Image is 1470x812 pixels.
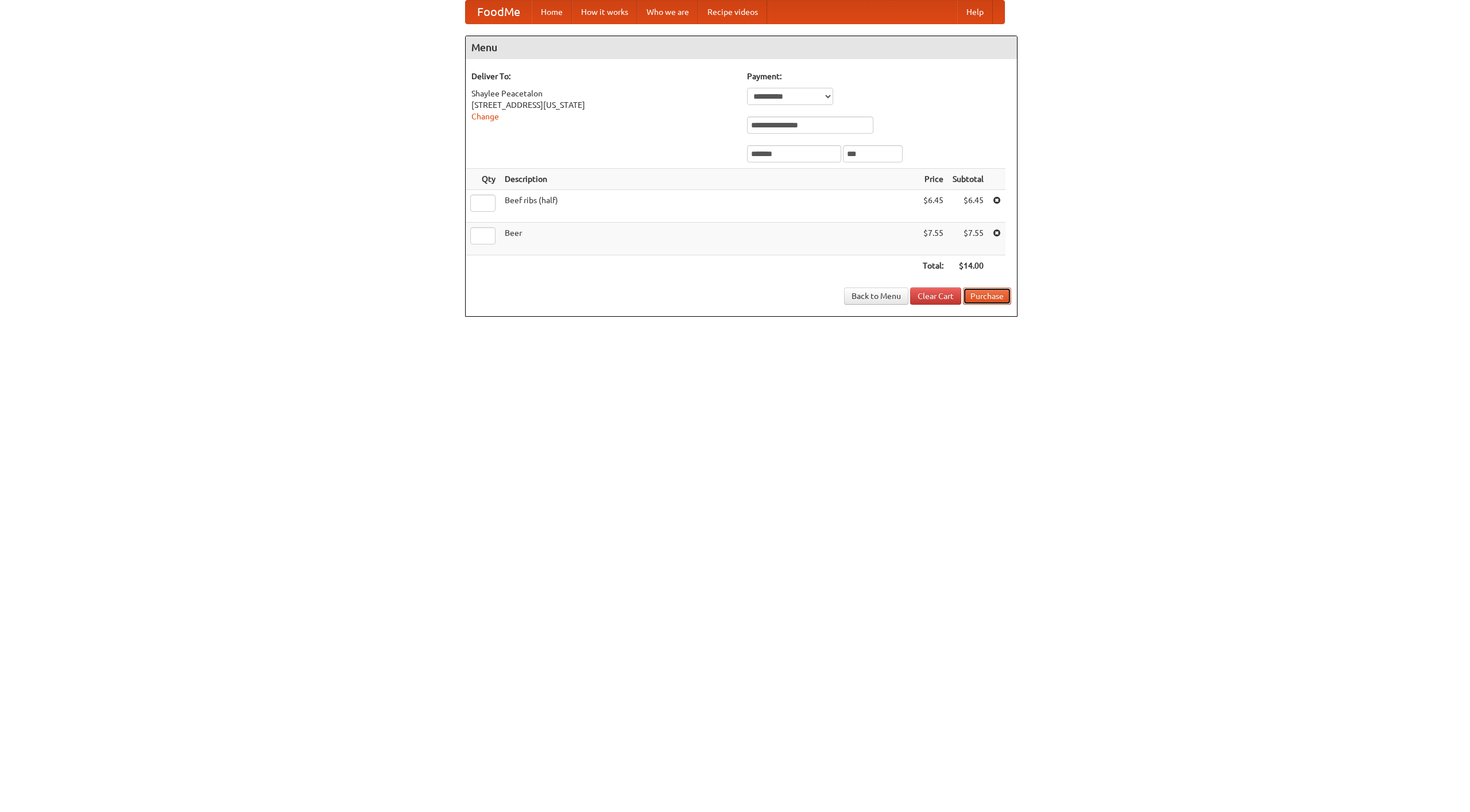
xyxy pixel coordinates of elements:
[500,190,918,223] td: Beef ribs (half)
[637,1,698,24] a: Who we are
[948,223,988,255] td: $7.55
[948,190,988,223] td: $6.45
[844,287,908,305] a: Back to Menu
[698,1,767,24] a: Recipe videos
[471,71,736,82] h5: Deliver To:
[471,99,736,111] div: [STREET_ADDRESS][US_STATE]
[471,88,736,99] div: Shaylee Peacetalon
[948,169,988,190] th: Subtotal
[572,1,637,24] a: How it works
[948,255,988,277] th: $14.00
[747,71,1011,82] h5: Payment:
[918,190,948,223] td: $6.45
[918,255,948,277] th: Total:
[532,1,572,24] a: Home
[466,1,532,24] a: FoodMe
[963,287,1011,305] button: Purchase
[466,169,500,190] th: Qty
[910,287,961,305] a: Clear Cart
[500,223,918,255] td: Beer
[918,223,948,255] td: $7.55
[957,1,993,24] a: Help
[471,112,499,121] a: Change
[918,169,948,190] th: Price
[466,36,1017,59] h4: Menu
[500,169,918,190] th: Description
